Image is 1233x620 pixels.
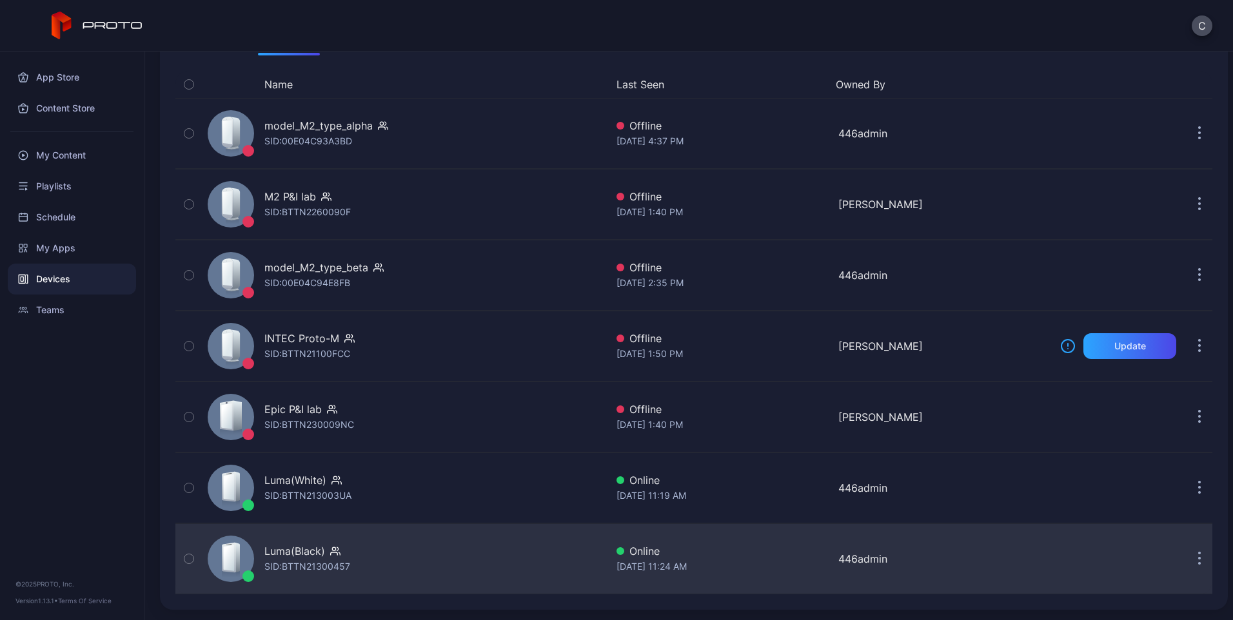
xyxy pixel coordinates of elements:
[264,204,351,220] div: SID: BTTN2260090F
[838,267,1050,283] div: 446admin
[264,472,326,488] div: Luma(White)
[616,204,828,220] div: [DATE] 1:40 PM
[264,402,322,417] div: Epic P&I lab
[264,543,325,559] div: Luma(Black)
[838,197,1050,212] div: [PERSON_NAME]
[264,260,368,275] div: model_M2_type_beta
[616,118,828,133] div: Offline
[616,189,828,204] div: Offline
[616,559,828,574] div: [DATE] 11:24 AM
[616,488,828,503] div: [DATE] 11:19 AM
[1114,341,1146,351] div: Update
[1083,333,1176,359] button: Update
[838,409,1050,425] div: [PERSON_NAME]
[616,402,828,417] div: Offline
[1055,77,1171,92] div: Update Device
[15,597,58,605] span: Version 1.13.1 •
[58,597,112,605] a: Terms Of Service
[836,77,1045,92] button: Owned By
[264,133,352,149] div: SID: 00E04C93A3BD
[8,233,136,264] a: My Apps
[8,295,136,325] a: Teams
[616,133,828,149] div: [DATE] 4:37 PM
[1192,15,1212,36] button: C
[264,417,354,432] div: SID: BTTN230009NC
[616,77,825,92] button: Last Seen
[616,331,828,346] div: Offline
[8,62,136,93] a: App Store
[616,472,828,488] div: Online
[838,480,1050,496] div: 446admin
[15,579,128,589] div: © 2025 PROTO, Inc.
[8,140,136,171] a: My Content
[264,275,350,291] div: SID: 00E04C94E8FB
[616,346,828,362] div: [DATE] 1:50 PM
[838,126,1050,141] div: 446admin
[264,118,373,133] div: model_M2_type_alpha
[616,260,828,275] div: Offline
[8,202,136,233] a: Schedule
[1187,77,1212,92] div: Options
[8,171,136,202] a: Playlists
[616,275,828,291] div: [DATE] 2:35 PM
[264,77,293,92] button: Name
[264,189,316,204] div: M2 P&I lab
[264,346,350,362] div: SID: BTTN21100FCC
[838,338,1050,354] div: [PERSON_NAME]
[264,331,339,346] div: INTEC Proto-M
[838,551,1050,567] div: 446admin
[616,417,828,432] div: [DATE] 1:40 PM
[264,488,351,503] div: SID: BTTN213003UA
[616,543,828,559] div: Online
[8,93,136,124] a: Content Store
[264,559,350,574] div: SID: BTTN21300457
[8,264,136,295] a: Devices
